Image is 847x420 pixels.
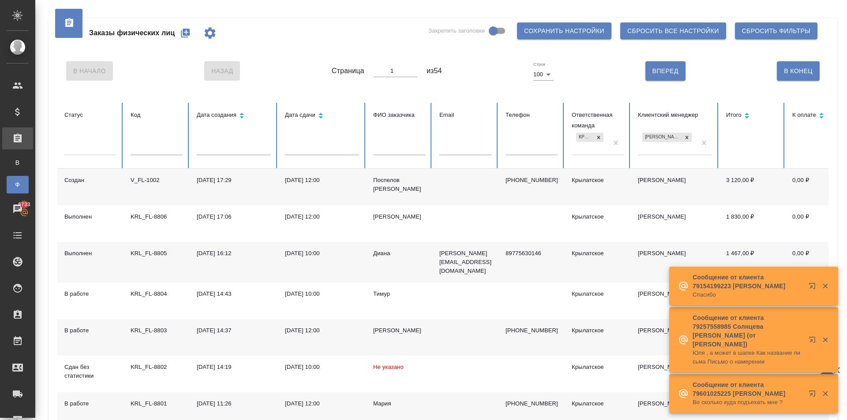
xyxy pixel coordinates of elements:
[533,62,545,67] label: Строк
[631,205,719,242] td: [PERSON_NAME]
[726,110,778,123] div: Сортировка
[742,26,810,37] span: Сбросить фильтры
[693,380,803,398] p: Сообщение от клиента 79601025225 [PERSON_NAME]
[64,110,116,120] div: Статус
[816,282,834,290] button: Закрыть
[439,110,491,120] div: Email
[131,290,183,298] div: KRL_FL-8804
[373,399,425,408] div: Мария
[803,385,825,406] button: Открыть в новой вкладке
[784,66,813,77] span: В Конец
[197,212,271,221] div: [DATE] 17:06
[652,66,678,77] span: Вперед
[175,22,196,44] button: Создать
[197,290,271,298] div: [DATE] 14:43
[373,290,425,298] div: Тимур
[131,363,183,372] div: KRL_FL-8802
[285,212,359,221] div: [DATE] 12:00
[572,110,624,131] div: Ответственная команда
[631,169,719,205] td: [PERSON_NAME]
[693,290,803,299] p: Спасибо
[373,364,404,370] span: Не указано
[572,212,624,221] div: Крылатское
[7,176,29,193] a: Ф
[64,212,116,221] div: Выполнен
[373,110,425,120] div: ФИО заказчика
[11,180,24,189] span: Ф
[197,326,271,335] div: [DATE] 14:37
[89,28,175,38] span: Заказы физических лиц
[693,273,803,290] p: Сообщение от клиента 79154199223 [PERSON_NAME]
[645,61,686,81] button: Вперед
[506,326,558,335] p: [PHONE_NUMBER]
[506,110,558,120] div: Телефон
[803,331,825,352] button: Открыть в новой вкладке
[373,326,425,335] div: [PERSON_NAME]
[631,319,719,356] td: [PERSON_NAME]
[693,398,803,407] p: Во сколько куда подъехать мне ?
[572,399,624,408] div: Крылатское
[373,212,425,221] div: [PERSON_NAME]
[64,326,116,335] div: В работе
[64,399,116,408] div: В работе
[64,363,116,380] div: Сдан без статистики
[439,249,491,275] p: [PERSON_NAME][EMAIL_ADDRESS][DOMAIN_NAME]
[131,326,183,335] div: KRL_FL-8803
[285,290,359,298] div: [DATE] 10:00
[638,110,712,120] div: Клиентский менеджер
[197,249,271,258] div: [DATE] 16:12
[11,158,24,167] span: В
[197,110,271,123] div: Сортировка
[803,277,825,298] button: Открыть в новой вкладке
[792,110,844,123] div: Сортировка
[7,154,29,171] a: В
[285,249,359,258] div: [DATE] 10:00
[13,200,35,209] span: 6733
[631,356,719,392] td: [PERSON_NAME]
[572,326,624,335] div: Крылатское
[524,26,604,37] span: Сохранить настройки
[131,110,183,120] div: Код
[131,249,183,258] div: KRL_FL-8805
[506,399,558,408] p: [PHONE_NUMBER]
[197,399,271,408] div: [DATE] 11:26
[64,176,116,185] div: Создан
[642,133,682,142] div: [PERSON_NAME]
[131,176,183,185] div: V_FL-1002
[197,176,271,185] div: [DATE] 17:29
[285,399,359,408] div: [DATE] 12:00
[719,169,785,205] td: 3 120,00 ₽
[572,249,624,258] div: Крылатское
[620,22,726,39] button: Сбросить все настройки
[816,336,834,344] button: Закрыть
[693,313,803,349] p: Сообщение от клиента 79257558985 Солнцева [PERSON_NAME] (от [PERSON_NAME])
[693,349,803,366] p: Юля , а может в шапке Как название письма Письмо о намерении
[506,249,558,258] p: 89775630146
[428,26,485,35] span: Закрепить заголовки
[572,176,624,185] div: Крылатское
[572,290,624,298] div: Крылатское
[506,176,558,185] p: [PHONE_NUMBER]
[735,22,817,39] button: Сбросить фильтры
[131,399,183,408] div: KRL_FL-8801
[631,282,719,319] td: [PERSON_NAME]
[131,212,183,221] div: KRL_FL-8806
[2,198,33,220] a: 6733
[576,133,594,142] div: Крылатское
[332,66,364,76] span: Страница
[197,363,271,372] div: [DATE] 14:19
[719,205,785,242] td: 1 830,00 ₽
[64,249,116,258] div: Выполнен
[285,326,359,335] div: [DATE] 12:00
[777,61,820,81] button: В Конец
[427,66,442,76] span: из 54
[64,290,116,298] div: В работе
[533,68,554,81] div: 100
[572,363,624,372] div: Крылатское
[631,242,719,282] td: [PERSON_NAME]
[373,249,425,258] div: Диана
[285,110,359,123] div: Сортировка
[627,26,719,37] span: Сбросить все настройки
[285,363,359,372] div: [DATE] 10:00
[719,242,785,282] td: 1 467,00 ₽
